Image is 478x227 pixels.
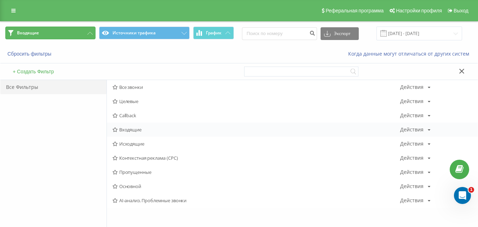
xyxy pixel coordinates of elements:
[113,85,400,90] span: Все звонки
[468,187,474,193] span: 1
[11,68,56,75] button: + Создать Фильтр
[400,184,424,189] div: Действия
[457,68,467,75] button: Закрыть
[5,27,96,39] button: Входящие
[5,51,55,57] button: Сбросить фильтры
[454,187,471,204] iframe: Intercom live chat
[400,113,424,118] div: Действия
[113,170,400,175] span: Пропущенные
[400,170,424,175] div: Действия
[326,8,384,13] span: Реферальная программа
[400,141,424,146] div: Действия
[113,184,400,189] span: Основной
[206,30,221,35] span: График
[113,127,400,132] span: Входящие
[400,198,424,203] div: Действия
[99,27,189,39] button: Источники трафика
[113,113,400,118] span: Callback
[193,27,234,39] button: График
[400,99,424,104] div: Действия
[113,141,400,146] span: Исходящие
[321,27,359,40] button: Экспорт
[454,8,468,13] span: Выход
[348,50,473,57] a: Когда данные могут отличаться от других систем
[400,85,424,90] div: Действия
[17,30,39,36] span: Входящие
[396,8,442,13] span: Настройки профиля
[242,27,317,40] input: Поиск по номеру
[113,155,400,160] span: Контекстная реклама (CPC)
[400,155,424,160] div: Действия
[400,127,424,132] div: Действия
[113,198,400,203] span: AI-анализ. Проблемные звонки
[0,80,106,94] div: Все Фильтры
[113,99,400,104] span: Целевые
